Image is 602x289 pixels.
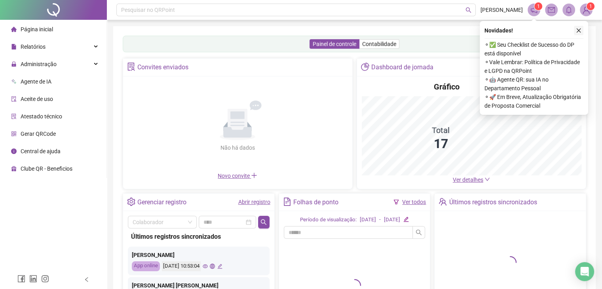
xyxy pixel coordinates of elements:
[484,177,490,182] span: down
[434,81,460,92] h4: Gráfico
[580,4,592,16] img: 95213
[589,4,592,9] span: 1
[11,44,17,49] span: file
[21,131,56,137] span: Gerar QRCode
[360,216,376,224] div: [DATE]
[84,277,89,282] span: left
[21,44,46,50] span: Relatórios
[11,148,17,154] span: info-circle
[201,143,274,152] div: Não há dados
[575,262,594,281] div: Open Intercom Messenger
[439,198,447,206] span: team
[127,198,135,206] span: setting
[238,199,270,205] a: Abrir registro
[11,96,17,102] span: audit
[251,172,257,179] span: plus
[504,256,517,269] span: loading
[453,177,490,183] a: Ver detalhes down
[484,75,583,93] span: ⚬ 🤖 Agente QR: sua IA no Departamento Pessoal
[379,216,381,224] div: -
[162,261,201,271] div: [DATE] 10:53:04
[453,177,483,183] span: Ver detalhes
[11,114,17,119] span: solution
[11,61,17,67] span: lock
[402,199,426,205] a: Ver todos
[361,63,369,71] span: pie-chart
[21,165,72,172] span: Clube QR - Beneficios
[11,27,17,32] span: home
[21,113,62,120] span: Atestado técnico
[217,264,222,269] span: edit
[484,40,583,58] span: ⚬ ✅ Seu Checklist de Sucesso do DP está disponível
[131,232,266,241] div: Últimos registros sincronizados
[530,6,537,13] span: notification
[565,6,572,13] span: bell
[21,148,61,154] span: Central de ajuda
[576,28,581,33] span: close
[480,6,523,14] span: [PERSON_NAME]
[21,26,53,32] span: Página inicial
[587,2,594,10] sup: Atualize o seu contato no menu Meus Dados
[11,131,17,137] span: qrcode
[29,275,37,283] span: linkedin
[416,229,422,236] span: search
[137,61,188,74] div: Convites enviados
[313,41,356,47] span: Painel de controle
[17,275,25,283] span: facebook
[11,166,17,171] span: gift
[384,216,400,224] div: [DATE]
[300,216,357,224] div: Período de visualização:
[260,219,267,225] span: search
[484,93,583,110] span: ⚬ 🚀 Em Breve, Atualização Obrigatória de Proposta Comercial
[127,63,135,71] span: solution
[393,199,399,205] span: filter
[21,78,51,85] span: Agente de IA
[132,251,266,259] div: [PERSON_NAME]
[210,264,215,269] span: global
[137,196,186,209] div: Gerenciar registro
[218,173,257,179] span: Novo convite
[293,196,338,209] div: Folhas de ponto
[283,198,291,206] span: file-text
[484,58,583,75] span: ⚬ Vale Lembrar: Política de Privacidade e LGPD na QRPoint
[465,7,471,13] span: search
[132,261,160,271] div: App online
[21,96,53,102] span: Aceite de uso
[362,41,396,47] span: Contabilidade
[484,26,513,35] span: Novidades !
[21,61,57,67] span: Administração
[371,61,433,74] div: Dashboard de jornada
[203,264,208,269] span: eye
[548,6,555,13] span: mail
[534,2,542,10] sup: 1
[403,217,408,222] span: edit
[449,196,537,209] div: Últimos registros sincronizados
[537,4,540,9] span: 1
[41,275,49,283] span: instagram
